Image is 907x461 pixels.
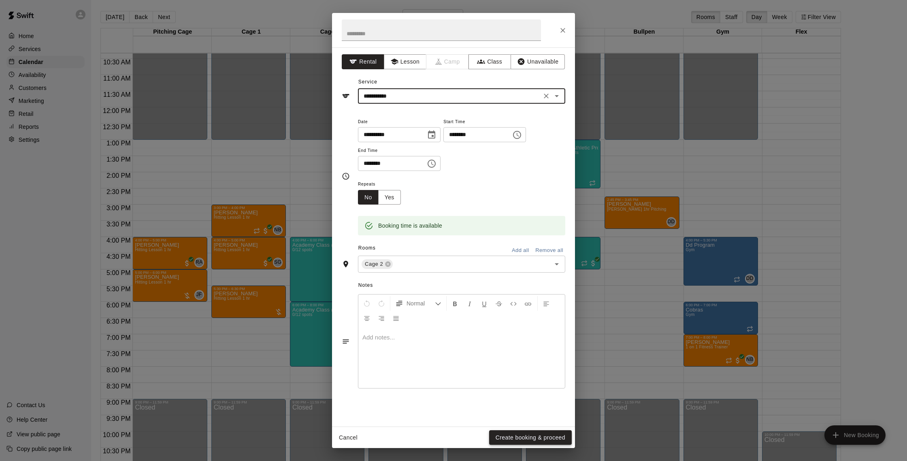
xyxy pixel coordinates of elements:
[342,54,384,69] button: Rental
[541,90,552,102] button: Clear
[443,117,526,128] span: Start Time
[342,92,350,100] svg: Service
[551,90,562,102] button: Open
[378,218,442,233] div: Booking time is available
[384,54,426,69] button: Lesson
[539,296,553,311] button: Left Align
[358,190,379,205] button: No
[358,117,441,128] span: Date
[358,145,441,156] span: End Time
[492,296,506,311] button: Format Strikethrough
[362,259,393,269] div: Cage 2
[358,190,401,205] div: outlined button group
[507,244,533,257] button: Add all
[424,127,440,143] button: Choose date, selected date is Oct 10, 2025
[375,296,388,311] button: Redo
[556,23,570,38] button: Close
[507,296,520,311] button: Insert Code
[533,244,565,257] button: Remove all
[392,296,445,311] button: Formatting Options
[509,127,525,143] button: Choose time, selected time is 8:00 PM
[360,296,374,311] button: Undo
[389,311,403,325] button: Justify Align
[335,430,361,445] button: Cancel
[358,245,376,251] span: Rooms
[362,260,386,268] span: Cage 2
[358,279,565,292] span: Notes
[426,54,469,69] span: Camps can only be created in the Services page
[489,430,572,445] button: Create booking & proceed
[360,311,374,325] button: Center Align
[358,79,377,85] span: Service
[378,190,401,205] button: Yes
[511,54,565,69] button: Unavailable
[463,296,477,311] button: Format Italics
[468,54,511,69] button: Class
[342,337,350,346] svg: Notes
[551,258,562,270] button: Open
[448,296,462,311] button: Format Bold
[358,179,407,190] span: Repeats
[375,311,388,325] button: Right Align
[407,299,435,307] span: Normal
[521,296,535,311] button: Insert Link
[342,260,350,268] svg: Rooms
[342,172,350,180] svg: Timing
[477,296,491,311] button: Format Underline
[424,156,440,172] button: Choose time, selected time is 9:00 PM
